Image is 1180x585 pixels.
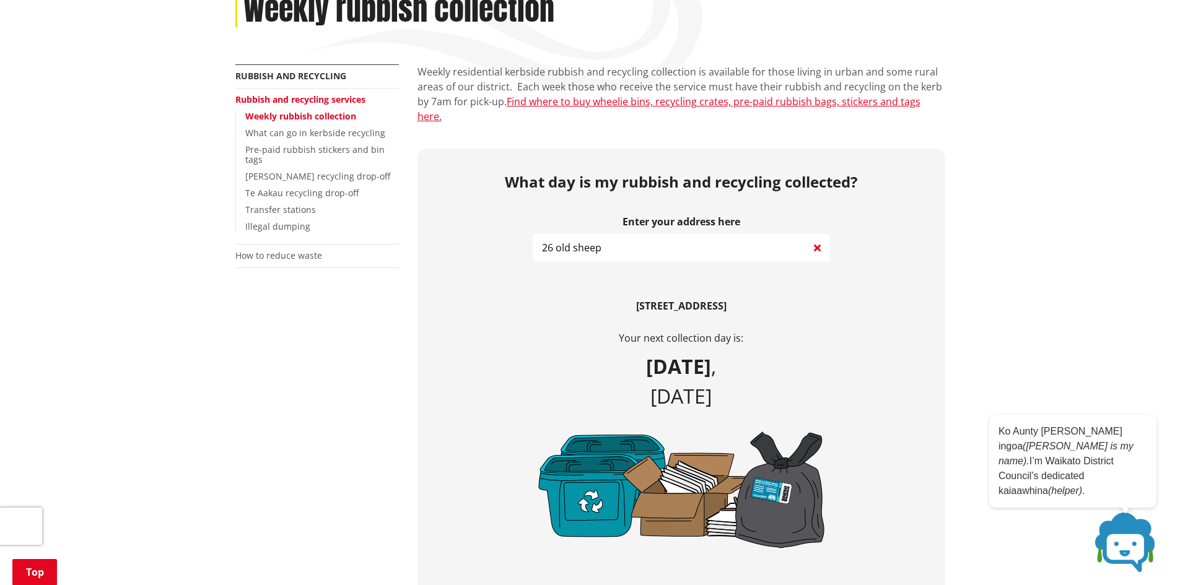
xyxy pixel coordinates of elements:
a: [PERSON_NAME] recycling drop-off [245,170,390,182]
a: What can go in kerbside recycling [245,127,385,139]
p: , [533,352,830,411]
p: Ko Aunty [PERSON_NAME] ingoa I’m Waikato District Council’s dedicated kaiaawhina . [999,424,1147,498]
a: Weekly rubbish collection [245,110,356,122]
label: Enter your address here [533,216,830,228]
a: Te Aakau recycling drop-off [245,187,359,199]
em: (helper) [1048,485,1082,496]
a: Pre-paid rubbish stickers and bin tags [245,144,385,166]
b: [DATE] [646,353,711,379]
h2: What day is my rubbish and recycling collected? [427,173,936,191]
a: Top [12,559,57,585]
span: [DATE] [650,383,712,409]
a: Transfer stations [245,204,316,215]
a: How to reduce waste [235,249,322,261]
input: e.g. Duke Street NGARUAWAHIA [533,234,830,261]
a: Illegal dumping [245,220,310,232]
a: Find where to buy wheelie bins, recycling crates, pre-paid rubbish bags, stickers and tags here. [417,95,920,123]
b: [STREET_ADDRESS] [636,299,727,313]
p: Weekly residential kerbside rubbish and recycling collection is available for those living in urb... [417,64,945,124]
em: ([PERSON_NAME] is my name). [999,441,1134,466]
img: plastic-paper-bag-b.png [533,425,830,553]
a: Rubbish and recycling [235,70,346,82]
a: Rubbish and recycling services [235,93,365,105]
p: Your next collection day is: [533,331,830,345]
